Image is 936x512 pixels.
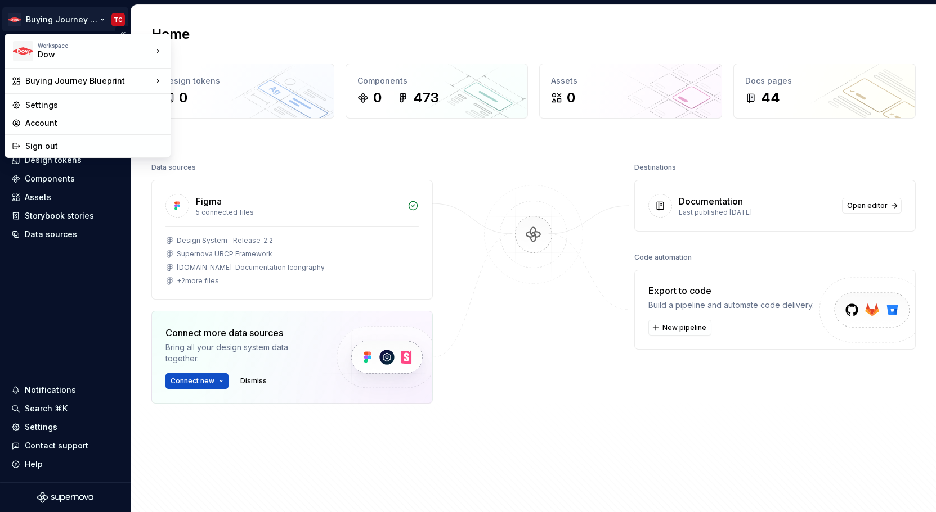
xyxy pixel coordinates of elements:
img: ebcb961f-3702-4f4f-81a3-20bbd08d1a2b.png [13,41,33,61]
div: Account [25,117,164,129]
div: Buying Journey Blueprint [25,75,153,87]
div: Workspace [38,42,153,49]
div: Sign out [25,141,164,152]
div: Settings [25,99,164,111]
div: Dow [38,49,133,60]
